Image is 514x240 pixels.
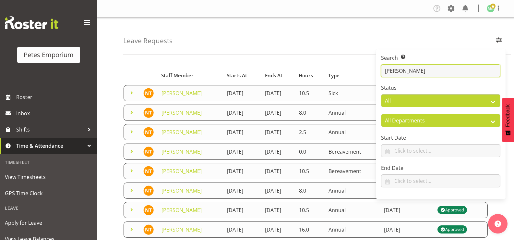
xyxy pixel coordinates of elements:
input: Search [381,64,500,77]
td: Bereavement [325,163,380,179]
a: [PERSON_NAME] [161,90,202,97]
a: Apply for Leave [2,215,96,231]
label: Start Date [381,134,500,142]
img: nicole-thomson8388.jpg [143,166,154,176]
td: Annual [325,183,380,199]
div: Approved [440,206,464,214]
td: Sick [325,85,380,101]
td: [DATE] [261,144,295,160]
a: [PERSON_NAME] [161,207,202,214]
label: Search [381,54,500,62]
td: [DATE] [261,221,295,238]
span: Ends At [265,72,282,79]
span: Starts At [227,72,247,79]
button: Filter Employees [492,34,506,48]
td: Annual [325,124,380,140]
td: 10.5 [295,163,325,179]
td: [DATE] [223,85,261,101]
td: 16.0 [295,221,325,238]
img: melanie-richardson713.jpg [487,5,495,12]
td: [DATE] [261,163,295,179]
a: GPS Time Clock [2,185,96,201]
label: Status [381,84,500,92]
td: 8.0 [295,105,325,121]
span: Time & Attendance [16,141,84,151]
td: [DATE] [223,221,261,238]
td: 8.0 [295,183,325,199]
td: [DATE] [261,105,295,121]
label: End Date [381,164,500,172]
a: [PERSON_NAME] [161,226,202,233]
img: nicole-thomson8388.jpg [143,185,154,196]
td: 10.5 [295,85,325,101]
td: [DATE] [223,183,261,199]
td: [DATE] [223,163,261,179]
a: [PERSON_NAME] [161,168,202,175]
div: Timesheet [2,156,96,169]
img: nicole-thomson8388.jpg [143,127,154,137]
span: View Timesheets [5,172,92,182]
a: [PERSON_NAME] [161,148,202,155]
td: 0.0 [295,144,325,160]
a: [PERSON_NAME] [161,129,202,136]
a: View Timesheets [2,169,96,185]
td: [DATE] [223,124,261,140]
span: Feedback [505,104,511,127]
h4: Leave Requests [123,37,173,44]
td: [DATE] [261,183,295,199]
img: nicole-thomson8388.jpg [143,146,154,157]
span: Inbox [16,108,94,118]
span: Shifts [16,125,84,134]
td: [DATE] [261,202,295,218]
td: [DATE] [380,221,434,238]
td: Annual [325,202,380,218]
span: Roster [16,92,94,102]
img: nicole-thomson8388.jpg [143,88,154,98]
span: Hours [299,72,313,79]
div: Approved [440,226,464,234]
span: Staff Member [161,72,194,79]
td: 2.5 [295,124,325,140]
td: [DATE] [223,202,261,218]
td: [DATE] [223,105,261,121]
td: 10.5 [295,202,325,218]
img: Rosterit website logo [5,16,58,29]
input: Click to select... [381,144,500,157]
td: [DATE] [380,202,434,218]
td: [DATE] [261,124,295,140]
span: Apply for Leave [5,218,92,228]
div: Leave [2,201,96,215]
a: [PERSON_NAME] [161,109,202,116]
td: Annual [325,221,380,238]
img: help-xxl-2.png [495,221,501,227]
input: Click to select... [381,174,500,187]
a: [PERSON_NAME] [161,187,202,194]
span: Type [328,72,340,79]
span: GPS Time Clock [5,188,92,198]
td: [DATE] [223,144,261,160]
td: Bereavement [325,144,380,160]
img: nicole-thomson8388.jpg [143,107,154,118]
button: Feedback - Show survey [502,98,514,142]
img: nicole-thomson8388.jpg [143,224,154,235]
td: [DATE] [261,85,295,101]
td: Annual [325,105,380,121]
img: nicole-thomson8388.jpg [143,205,154,215]
div: Petes Emporium [24,50,74,60]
